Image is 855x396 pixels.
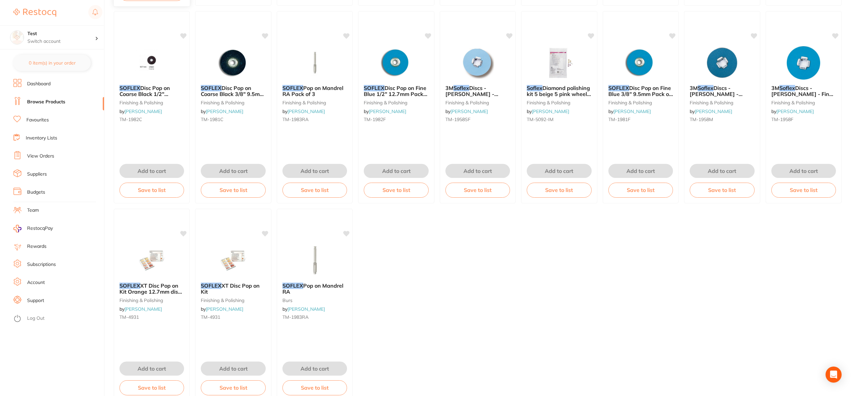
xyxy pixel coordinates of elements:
[527,183,591,197] button: Save to list
[690,85,754,97] b: 3M Soflex Discs - Moores - Medium - 16mm, 100-Pack
[201,282,260,295] span: XT Disc Pop on Kit
[771,85,836,104] span: Discs - [PERSON_NAME] - Fine - 16mm, 100-Pack
[364,164,428,178] button: Add to cart
[690,164,754,178] button: Add to cart
[369,108,406,114] a: [PERSON_NAME]
[13,5,56,20] a: Restocq Logo
[27,171,47,178] a: Suppliers
[27,225,53,232] span: RestocqPay
[608,85,629,91] em: SOFLEX
[282,100,347,105] small: finishing & polishing
[119,85,170,104] span: Disc Pop on Coarse Black 1/2" 12.7mm Pack of 85
[690,85,746,110] span: Discs - [PERSON_NAME] - Medium - 16mm, 100-Pack
[206,108,243,114] a: [PERSON_NAME]
[364,85,427,104] span: Disc Pop on Fine Blue 1/2" 12.7mm Pack of 85
[293,46,337,80] img: SOFLEX Pop on Mandrel RA Pack of 3
[445,85,509,110] span: Discs - [PERSON_NAME] - Super Fine - 16mm, 100-Pack
[771,183,836,197] button: Save to list
[201,85,222,91] em: SOFLEX
[119,298,184,303] small: finishing & polishing
[690,100,754,105] small: finishing & polishing
[826,367,842,383] div: Open Intercom Messenger
[119,164,184,178] button: Add to cart
[364,85,384,91] em: SOFLEX
[776,108,814,114] a: [PERSON_NAME]
[282,183,347,197] button: Save to list
[119,380,184,395] button: Save to list
[771,108,814,114] span: by
[201,108,243,114] span: by
[119,100,184,105] small: finishing & polishing
[201,362,265,376] button: Add to cart
[690,116,713,122] span: TM-1958M
[282,164,347,178] button: Add to cart
[782,46,825,80] img: 3M Soflex Discs - Moores - Fine - 16mm, 100-Pack
[364,116,386,122] span: TM-1982F
[608,108,651,114] span: by
[27,315,45,322] a: Log Out
[445,116,471,122] span: TM-1958SF
[27,189,45,196] a: Budgets
[364,183,428,197] button: Save to list
[27,81,51,87] a: Dashboard
[690,108,732,114] span: by
[608,85,673,104] span: Disc Pop on Fine Blue 3/8" 9.5mm Pack of 85
[608,164,673,178] button: Add to cart
[201,164,265,178] button: Add to cart
[527,116,553,122] span: TM-5092-IM
[27,99,65,105] a: Browse Products
[445,108,488,114] span: by
[119,116,142,122] span: TM-1982C
[201,306,243,312] span: by
[201,282,222,289] em: SOFLEX
[201,183,265,197] button: Save to list
[282,85,303,91] em: SOFLEX
[293,244,337,277] img: SOFLEX Pop on Mandrel RA
[282,282,343,295] span: Pop on Mandrel RA
[695,108,732,114] a: [PERSON_NAME]
[771,164,836,178] button: Add to cart
[13,313,102,324] button: Log Out
[201,314,220,320] span: TM-4931
[608,183,673,197] button: Save to list
[282,108,325,114] span: by
[282,282,303,289] em: SOFLEX
[527,108,569,114] span: by
[27,243,47,250] a: Rewards
[282,362,347,376] button: Add to cart
[27,297,44,304] a: Support
[282,298,347,303] small: burs
[211,244,255,277] img: SOFLEX XT Disc Pop on Kit
[771,100,836,105] small: finishing & polishing
[119,282,140,289] em: SOFLEX
[364,85,428,97] b: SOFLEX Disc Pop on Fine Blue 1/2" 12.7mm Pack of 85
[119,108,162,114] span: by
[26,135,57,141] a: Inventory Lists
[527,85,591,97] b: Soflex Diamond polishing kit 5 beige 5 pink wheels 1mandrel
[456,46,499,80] img: 3M Soflex Discs - Moores - Super Fine - 16mm, 100-Pack
[364,108,406,114] span: by
[608,116,630,122] span: TM-1981F
[527,85,591,104] span: Diamond polishing kit 5 beige 5 pink wheels 1mandrel
[201,100,265,105] small: finishing & polishing
[13,225,21,232] img: RestocqPay
[124,306,162,312] a: [PERSON_NAME]
[445,85,510,97] b: 3M Soflex Discs - Moores - Super Fine - 16mm, 100-Pack
[287,306,325,312] a: [PERSON_NAME]
[282,283,347,295] b: SOFLEX Pop on Mandrel RA
[201,116,224,122] span: TM-1981C
[27,153,54,160] a: View Orders
[613,108,651,114] a: [PERSON_NAME]
[13,225,53,232] a: RestocqPay
[771,85,779,91] span: 3M
[119,283,184,295] b: SOFLEX XT Disc Pop on Kit Orange 12.7mm discs & Mandrel
[450,108,488,114] a: [PERSON_NAME]
[282,380,347,395] button: Save to list
[445,100,510,105] small: finishing & polishing
[445,183,510,197] button: Save to list
[374,46,418,80] img: SOFLEX Disc Pop on Fine Blue 1/2" 12.7mm Pack of 85
[201,85,264,104] span: Disc Pop on Coarse Black 3/8" 9.5mm Pack of 85
[211,46,255,80] img: SOFLEX Disc Pop on Coarse Black 3/8" 9.5mm Pack of 85
[130,244,174,277] img: SOFLEX XT Disc Pop on Kit Orange 12.7mm discs & Mandrel
[698,85,713,91] em: Soflex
